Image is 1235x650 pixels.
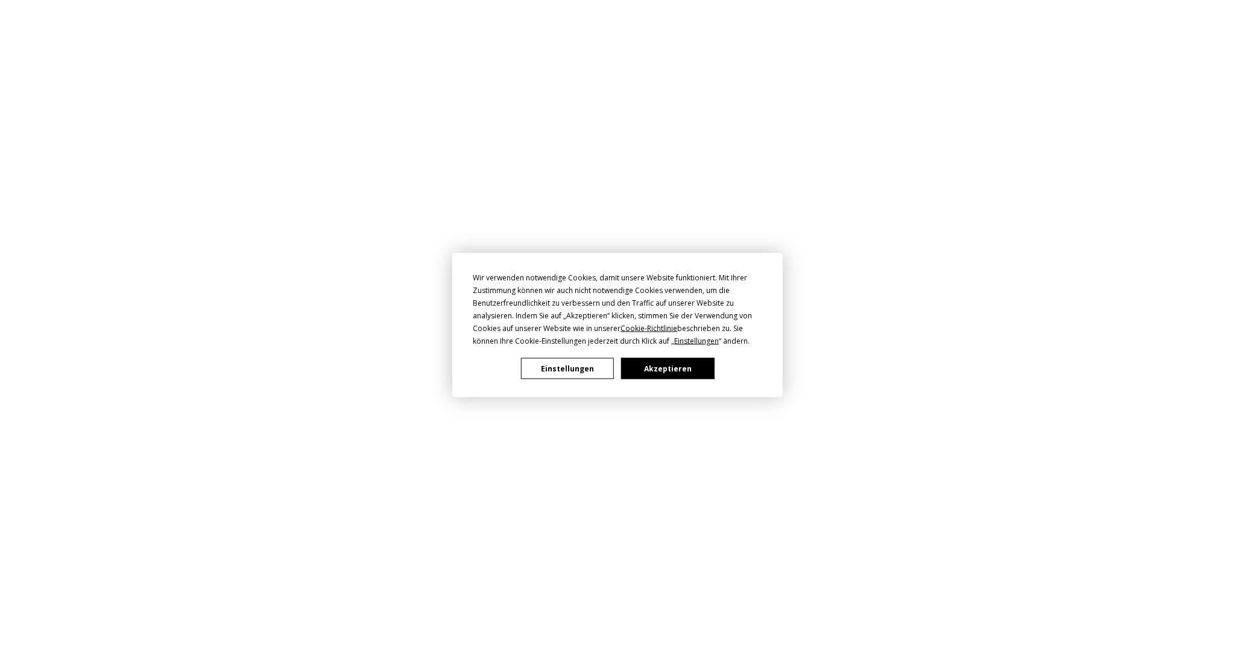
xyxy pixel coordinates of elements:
[452,253,783,397] div: Cookie Consent Prompt
[674,336,719,346] span: Einstellungen
[621,323,677,333] span: Cookie-Richtlinie
[521,358,614,379] button: Einstellungen
[621,358,714,379] button: Akzeptieren
[473,271,762,347] div: Wir verwenden notwendige Cookies, damit unsere Website funktioniert. Mit Ihrer Zustimmung können ...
